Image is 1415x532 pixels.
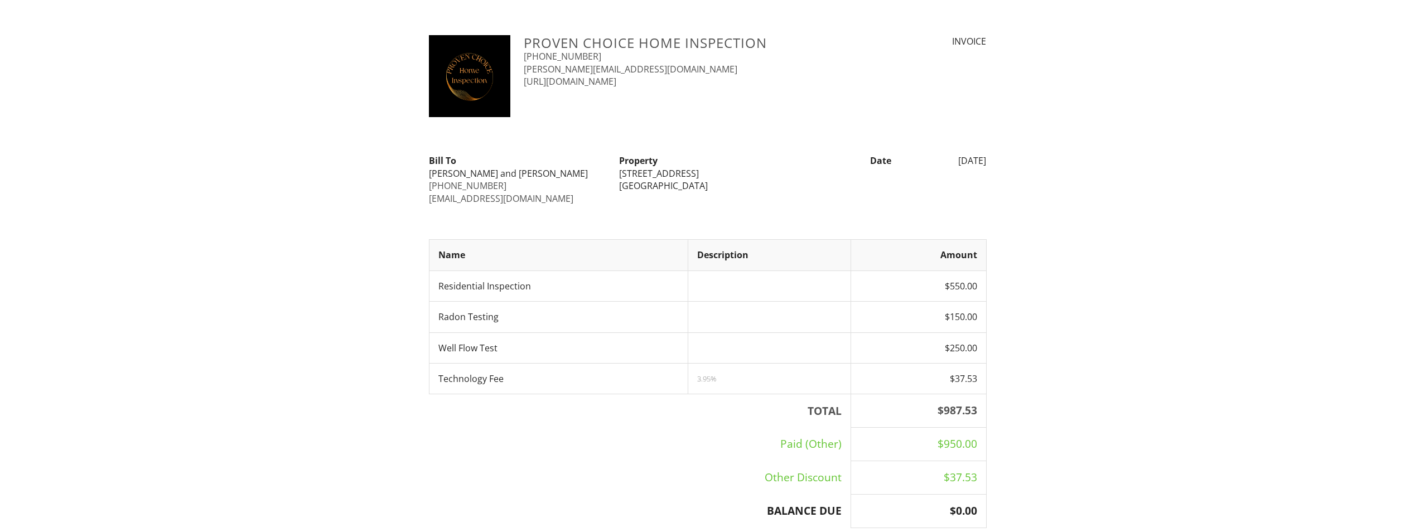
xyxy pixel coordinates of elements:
[429,494,851,528] th: BALANCE DUE
[688,240,851,270] th: Description
[429,363,688,394] td: Technology Fee
[619,180,796,192] div: [GEOGRAPHIC_DATA]
[851,332,986,363] td: $250.00
[851,240,986,270] th: Amount
[429,167,606,180] div: [PERSON_NAME] and [PERSON_NAME]
[429,154,456,167] strong: Bill To
[429,302,688,332] td: Radon Testing
[429,180,506,192] a: [PHONE_NUMBER]
[851,428,986,461] td: $950.00
[524,75,616,88] a: [URL][DOMAIN_NAME]
[619,154,658,167] strong: Property
[429,35,511,117] img: Proven_Choice_Capital.PNG
[851,494,986,528] th: $0.00
[857,35,986,47] div: INVOICE
[429,461,851,495] td: Other Discount
[803,154,898,167] div: Date
[697,374,842,383] div: 3.95%
[524,35,843,50] h3: Proven Choice Home Inspection
[851,394,986,428] th: $987.53
[429,332,688,363] td: Well Flow Test
[429,192,573,205] a: [EMAIL_ADDRESS][DOMAIN_NAME]
[524,63,737,75] a: [PERSON_NAME][EMAIL_ADDRESS][DOMAIN_NAME]
[851,461,986,495] td: $37.53
[429,428,851,461] td: Paid (Other)
[898,154,993,167] div: [DATE]
[851,302,986,332] td: $150.00
[619,167,796,180] div: [STREET_ADDRESS]
[429,240,688,270] th: Name
[851,363,986,394] td: $37.53
[524,50,601,62] a: [PHONE_NUMBER]
[429,394,851,428] th: TOTAL
[429,270,688,301] td: Residential Inspection
[851,270,986,301] td: $550.00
